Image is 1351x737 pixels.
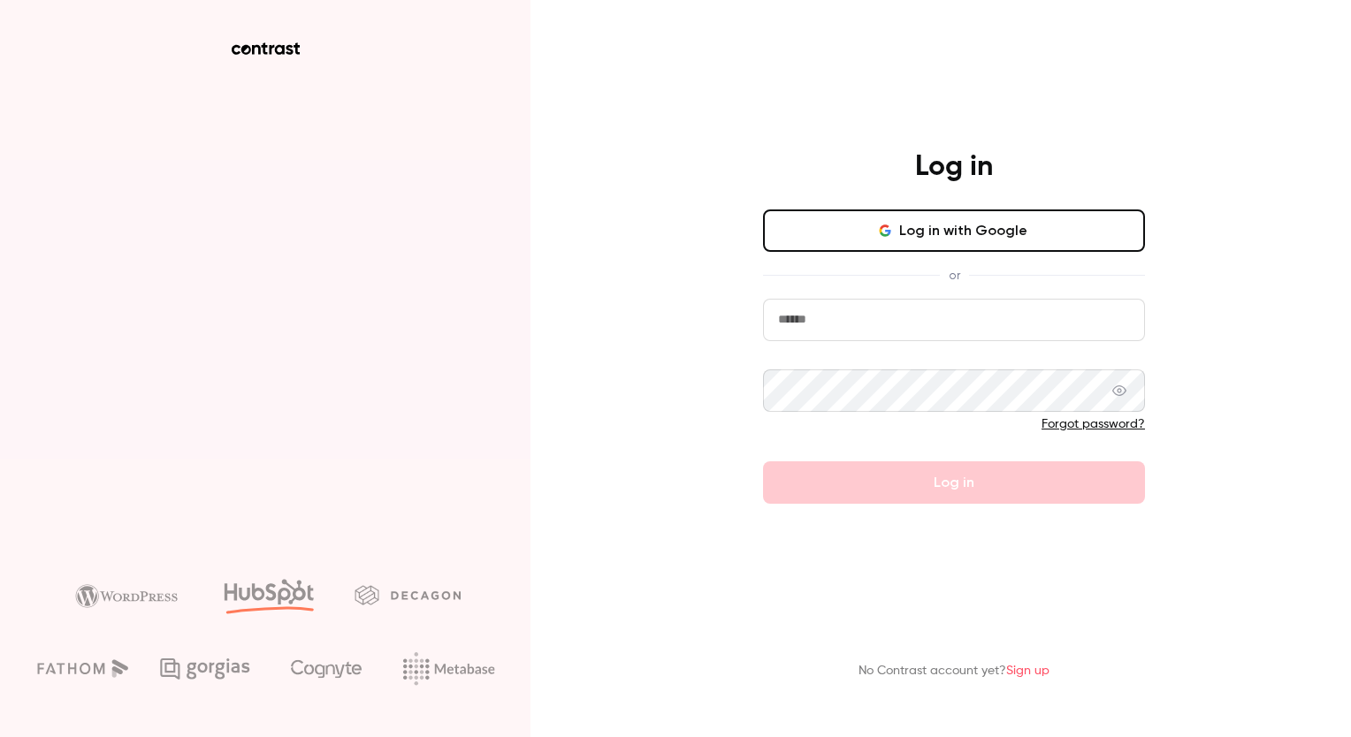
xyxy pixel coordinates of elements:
[1006,665,1050,677] a: Sign up
[355,585,461,604] img: decagon
[1042,418,1145,430] a: Forgot password?
[859,662,1050,680] p: No Contrast account yet?
[940,266,969,285] span: or
[1110,380,1131,401] keeper-lock: Open Keeper Popup
[915,149,993,185] h4: Log in
[763,209,1145,252] button: Log in with Google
